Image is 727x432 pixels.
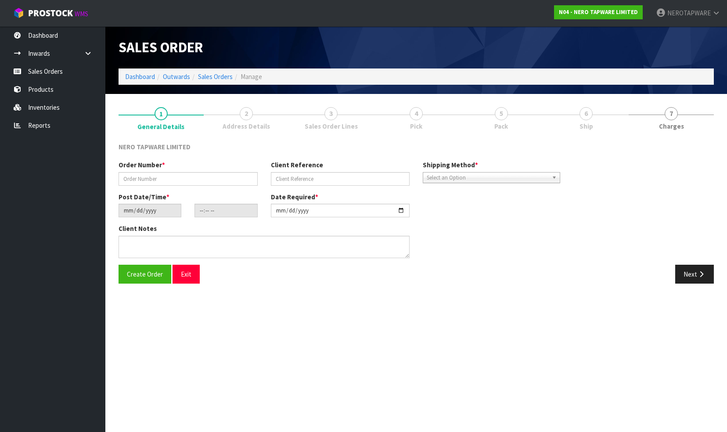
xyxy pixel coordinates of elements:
span: Pack [494,122,508,131]
span: General Details [119,136,714,290]
span: Sales Order Lines [305,122,358,131]
input: Client Reference [271,172,410,186]
input: Order Number [119,172,258,186]
label: Client Notes [119,224,157,233]
a: Outwards [163,72,190,81]
span: Manage [241,72,262,81]
a: Sales Orders [198,72,233,81]
label: Shipping Method [423,160,478,169]
span: Select an Option [427,173,548,183]
label: Post Date/Time [119,192,169,202]
span: Charges [659,122,684,131]
button: Exit [173,265,200,284]
span: 1 [155,107,168,120]
span: General Details [137,122,184,131]
button: Next [675,265,714,284]
span: 3 [324,107,338,120]
span: 7 [665,107,678,120]
span: Address Details [223,122,270,131]
small: WMS [75,10,88,18]
span: NERO TAPWARE LIMITED [119,143,191,151]
span: 6 [579,107,593,120]
span: Ship [579,122,593,131]
span: NEROTAPWARE [667,9,711,17]
label: Order Number [119,160,165,169]
span: 2 [240,107,253,120]
label: Client Reference [271,160,323,169]
span: Sales Order [119,38,203,56]
label: Date Required [271,192,318,202]
a: Dashboard [125,72,155,81]
img: cube-alt.png [13,7,24,18]
span: Create Order [127,270,163,278]
span: Pick [410,122,422,131]
strong: N04 - NERO TAPWARE LIMITED [559,8,638,16]
span: ProStock [28,7,73,19]
button: Create Order [119,265,171,284]
span: 5 [495,107,508,120]
span: 4 [410,107,423,120]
